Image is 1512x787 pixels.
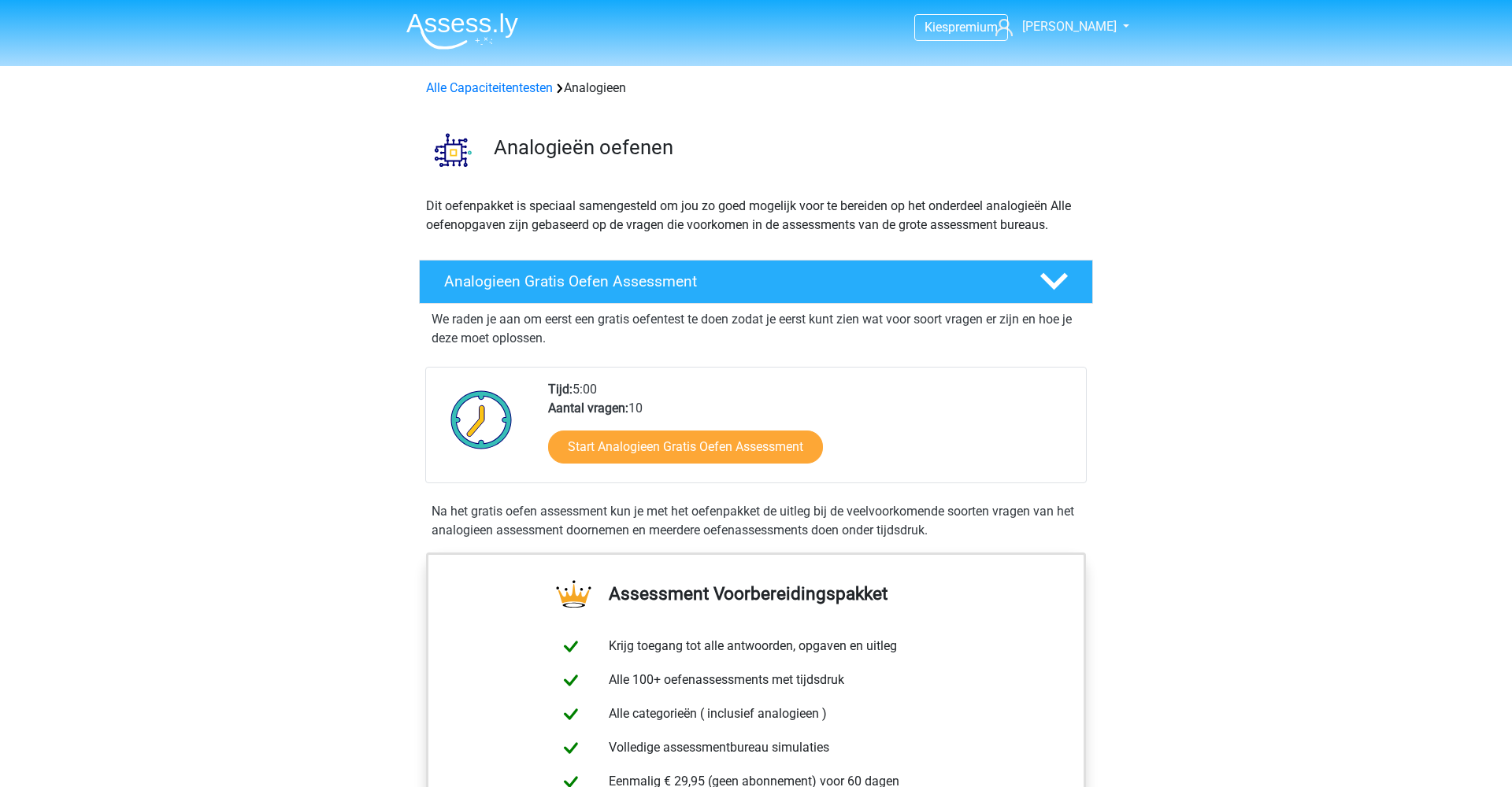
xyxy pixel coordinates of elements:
a: Start Analogieen Gratis Oefen Assessment [548,430,823,464]
img: Assessly [406,13,518,50]
a: Kiespremium [915,17,1007,38]
h3: Analogieën oefenen [494,135,1080,160]
span: Kies [925,20,948,35]
p: We raden je aan om eerst een gratis oefentest te doen zodat je eerst kunt zien wat voor soort vra... [432,310,1080,348]
div: Analogieen [420,79,1092,98]
p: Dit oefenpakket is speciaal samengesteld om jou zo goed mogelijk voor te bereiden op het onderdee... [426,197,1086,235]
img: analogieen [420,116,487,183]
b: Tijd: [548,382,573,397]
a: Analogieen Gratis Oefen Assessment [413,260,1099,304]
b: Aantal vragen: [548,401,628,416]
img: Klok [442,380,521,459]
div: Na het gratis oefen assessment kun je met het oefenpakket de uitleg bij de veelvoorkomende soorte... [425,502,1087,540]
div: 5:00 10 [536,380,1085,482]
span: premium [948,20,998,35]
a: [PERSON_NAME] [989,17,1118,36]
span: [PERSON_NAME] [1022,19,1117,34]
a: Alle Capaciteitentesten [426,80,553,95]
h4: Analogieen Gratis Oefen Assessment [444,272,1014,290]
